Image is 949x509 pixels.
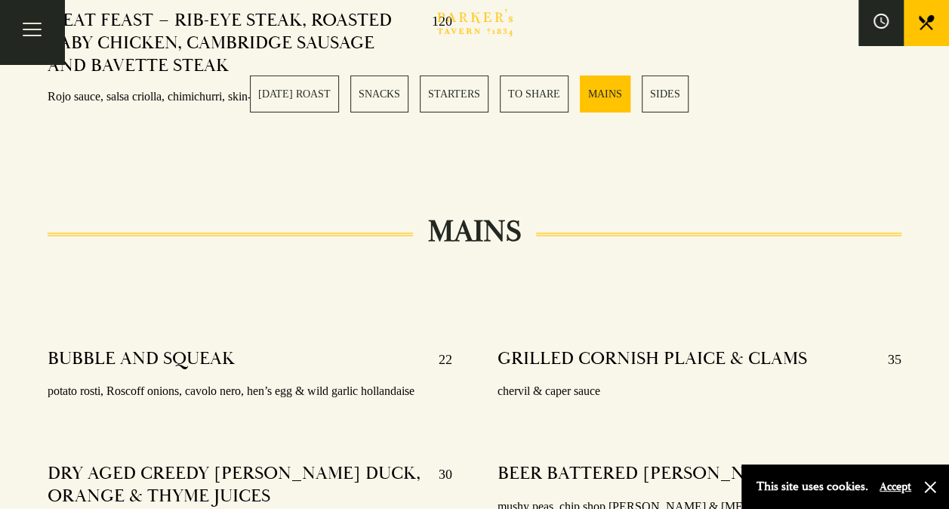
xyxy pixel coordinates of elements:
[48,462,424,507] h4: DRY AGED CREEDY [PERSON_NAME] DUCK, ORANGE & THYME JUICES
[756,476,868,498] p: This site uses cookies.
[498,381,902,403] p: chervil & caper sauce
[880,480,911,494] button: Accept
[350,76,408,113] a: 2 / 6
[250,76,339,113] a: 1 / 6
[424,347,452,372] p: 22
[48,347,235,372] h4: BUBBLE AND SQUEAK
[873,347,901,372] p: 35
[420,76,488,113] a: 3 / 6
[48,381,452,403] p: potato rosti, Roscoff onions, cavolo nero, hen’s egg & wild garlic hollandaise
[498,462,864,486] h4: BEER BATTERED [PERSON_NAME] & CHIPS
[424,462,452,507] p: 30
[413,214,536,250] h2: MAINS
[873,462,901,486] p: 23
[500,76,568,113] a: 4 / 6
[642,76,689,113] a: 6 / 6
[580,76,630,113] a: 5 / 6
[498,347,807,372] h4: GRILLED CORNISH PLAICE & CLAMS
[923,480,938,495] button: Close and accept
[417,9,452,77] p: 120
[48,9,417,77] h4: MEAT FEAST – RIB-EYE STEAK, ROASTED BABY CHICKEN, CAMBRIDGE SAUSAGE AND BAVETTE STEAK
